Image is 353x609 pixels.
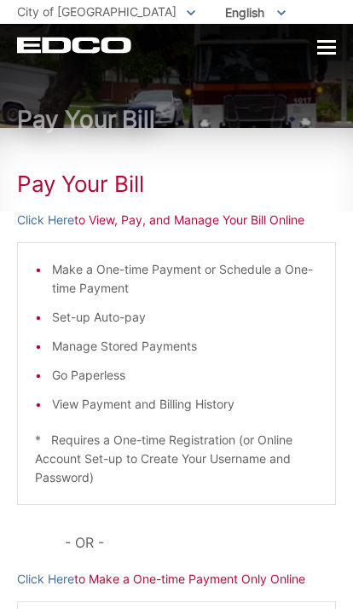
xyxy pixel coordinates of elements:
[17,171,336,198] h1: Pay Your Bill
[17,4,176,19] span: City of [GEOGRAPHIC_DATA]
[17,37,131,54] a: EDCD logo. Return to the homepage.
[17,211,74,229] a: Click Here
[35,431,318,487] p: * Requires a One-time Registration (or Online Account Set-up to Create Your Username and Password)
[65,531,336,554] p: - OR -
[52,395,318,414] li: View Payment and Billing History
[17,570,74,589] a: Click Here
[52,260,318,298] li: Make a One-time Payment or Schedule a One-time Payment
[52,308,318,327] li: Set-up Auto-pay
[17,570,336,589] p: to Make a One-time Payment Only Online
[17,107,336,132] h1: Pay Your Bill
[52,366,318,385] li: Go Paperless
[52,337,318,356] li: Manage Stored Payments
[17,211,336,229] p: to View, Pay, and Manage Your Bill Online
